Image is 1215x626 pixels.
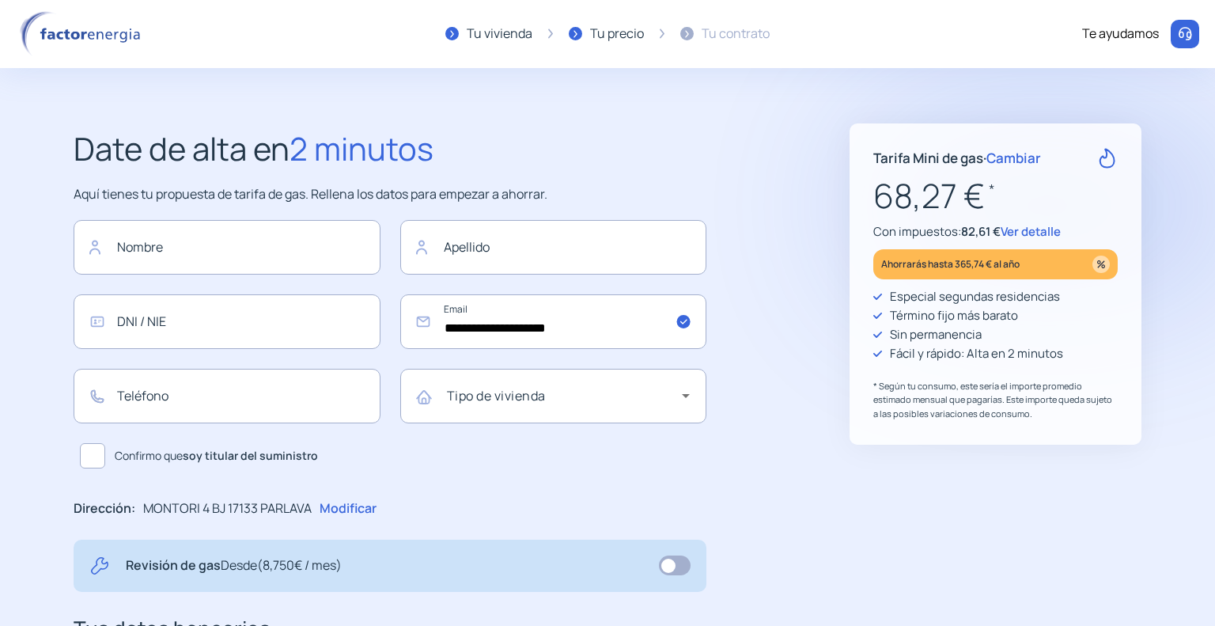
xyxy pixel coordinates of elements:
p: Revisión de gas [126,556,342,576]
p: MONTORI 4 BJ 17133 PARLAVA [143,499,312,519]
div: Tu precio [590,24,644,44]
div: Tu contrato [702,24,770,44]
img: percentage_icon.svg [1092,256,1110,273]
span: Ver detalle [1001,223,1061,240]
p: Tarifa Mini de gas · [873,147,1041,169]
img: tool.svg [89,556,110,576]
div: Te ayudamos [1082,24,1159,44]
p: Con impuestos: [873,222,1118,241]
span: Desde (8,750€ / mes) [221,556,342,574]
p: Ahorrarás hasta 365,74 € al año [881,255,1020,273]
p: Aquí tienes tu propuesta de tarifa de gas. Rellena los datos para empezar a ahorrar. [74,184,706,205]
h2: Date de alta en [74,123,706,174]
p: Dirección: [74,499,135,519]
img: rate-G.svg [1097,148,1118,169]
p: Sin permanencia [890,325,982,344]
p: Especial segundas residencias [890,287,1060,306]
img: logo factor [16,11,150,57]
span: Cambiar [986,149,1041,167]
p: Modificar [320,499,377,519]
mat-label: Tipo de vivienda [447,387,546,404]
span: 82,61 € [961,223,1001,240]
p: Término fijo más barato [890,306,1018,325]
div: Tu vivienda [467,24,532,44]
p: Fácil y rápido: Alta en 2 minutos [890,344,1063,363]
b: soy titular del suministro [183,448,318,463]
span: Confirmo que [115,447,318,465]
p: 68,27 € [873,169,1118,222]
p: * Según tu consumo, este sería el importe promedio estimado mensual que pagarías. Este importe qu... [873,379,1118,421]
img: llamar [1177,26,1193,42]
span: 2 minutos [290,127,433,170]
